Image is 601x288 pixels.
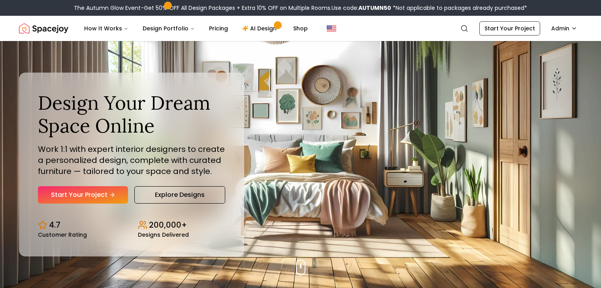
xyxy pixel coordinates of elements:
a: Shop [287,21,314,36]
button: How It Works [78,21,135,36]
span: Use code: [332,4,391,12]
p: 4.7 [49,219,60,230]
button: Admin [546,21,582,36]
div: The Autumn Glow Event-Get 50% OFF All Design Packages + Extra 10% OFF on Multiple Rooms. [74,4,527,12]
small: Customer Rating [38,232,87,238]
a: Start Your Project [479,21,540,36]
button: Design Portfolio [136,21,201,36]
a: Pricing [203,21,234,36]
a: Spacejoy [19,21,68,36]
p: Work 1:1 with expert interior designers to create a personalized design, complete with curated fu... [38,144,225,177]
h1: Design Your Dream Space Online [38,92,225,137]
a: AI Design [236,21,285,36]
span: *Not applicable to packages already purchased* [391,4,527,12]
p: 200,000+ [149,219,187,230]
img: Spacejoy Logo [19,21,68,36]
b: AUTUMN50 [358,4,391,12]
a: Explore Designs [134,186,225,204]
a: Start Your Project [38,186,128,204]
div: Design stats [38,213,225,238]
nav: Global [19,16,582,41]
small: Designs Delivered [138,232,189,238]
nav: Main [78,21,314,36]
img: United States [327,24,336,33]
